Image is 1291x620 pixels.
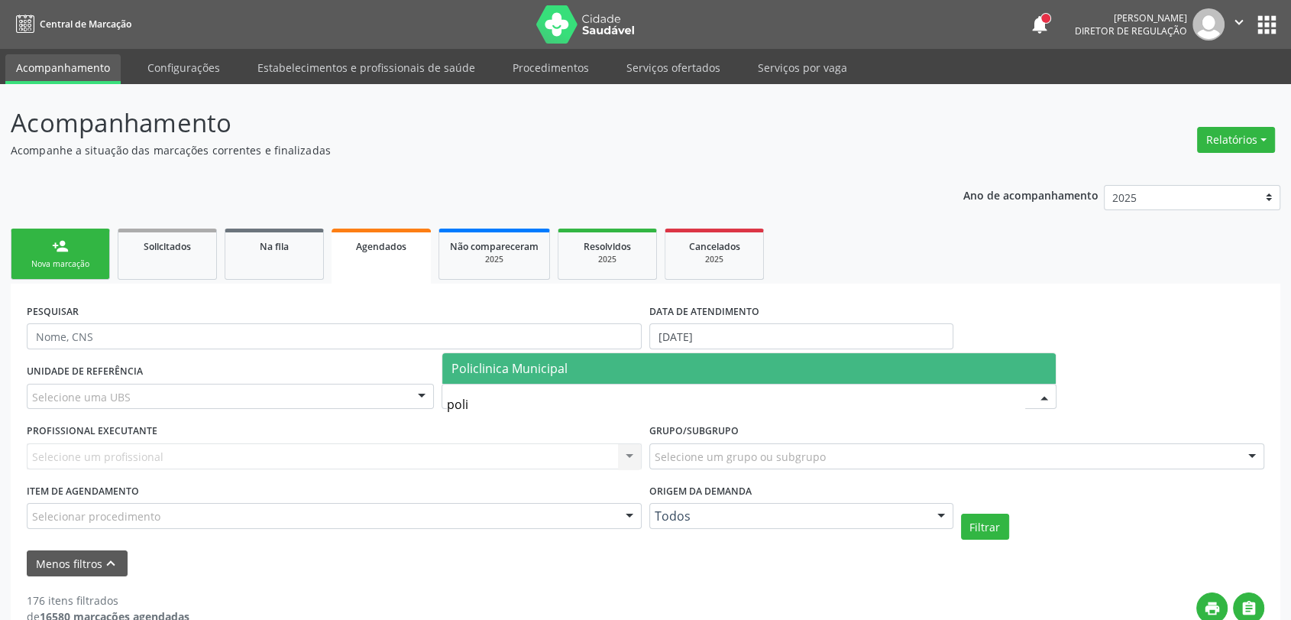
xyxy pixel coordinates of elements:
span: Agendados [356,240,406,253]
img: img [1192,8,1225,41]
span: Central de Marcação [40,18,131,31]
div: 2025 [676,254,752,265]
button:  [1225,8,1254,41]
button: Filtrar [961,514,1009,540]
div: 2025 [450,254,539,265]
button: Menos filtroskeyboard_arrow_up [27,550,128,577]
button: Relatórios [1197,127,1275,153]
span: Selecione uma UBS [32,389,131,405]
a: Serviços por vaga [747,54,858,81]
i:  [1241,600,1257,617]
a: Serviços ofertados [616,54,731,81]
label: PROFISSIONAL EXECUTANTE [27,420,157,443]
div: [PERSON_NAME] [1075,11,1187,24]
div: Nova marcação [22,258,99,270]
input: Selecione um intervalo [649,323,953,349]
span: Cancelados [689,240,740,253]
span: Selecionar procedimento [32,508,160,524]
label: PESQUISAR [27,300,79,323]
div: 2025 [569,254,645,265]
button: apps [1254,11,1280,38]
label: Origem da demanda [649,480,752,504]
label: UNIDADE DE REFERÊNCIA [27,360,143,384]
span: Solicitados [144,240,191,253]
p: Acompanhamento [11,104,899,142]
a: Estabelecimentos e profissionais de saúde [247,54,486,81]
button: notifications [1029,14,1050,35]
span: Selecione um grupo ou subgrupo [655,449,826,465]
span: Na fila [260,240,289,253]
span: Diretor de regulação [1075,24,1187,37]
i:  [1231,14,1247,31]
a: Procedimentos [502,54,600,81]
span: Resolvidos [584,240,631,253]
p: Ano de acompanhamento [963,185,1098,204]
i: keyboard_arrow_up [102,555,119,572]
p: Acompanhe a situação das marcações correntes e finalizadas [11,142,899,158]
a: Central de Marcação [11,11,131,37]
div: person_add [52,238,69,255]
label: DATA DE ATENDIMENTO [649,300,759,323]
span: Não compareceram [450,240,539,253]
div: 176 itens filtrados [27,592,189,609]
a: Acompanhamento [5,54,121,84]
label: Grupo/Subgrupo [649,420,739,443]
span: Policlinica Municipal [451,360,568,377]
input: Selecione uma unidade [447,389,1025,420]
input: Nome, CNS [27,323,642,349]
i: print [1204,600,1221,617]
label: Item de agendamento [27,480,139,504]
a: Configurações [137,54,231,81]
span: Todos [655,508,922,524]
